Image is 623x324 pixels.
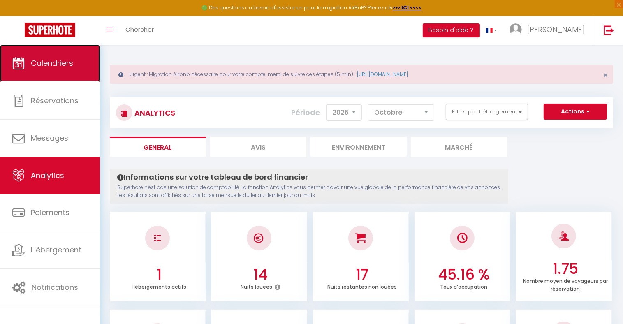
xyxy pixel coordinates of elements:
[510,23,522,36] img: ...
[521,260,610,278] h3: 1.75
[327,282,397,290] p: Nuits restantes non louées
[544,104,607,120] button: Actions
[291,104,320,122] label: Période
[216,266,305,283] h3: 14
[527,24,585,35] span: [PERSON_NAME]
[503,16,595,45] a: ... [PERSON_NAME]
[604,25,614,35] img: logout
[210,137,306,157] li: Avis
[110,137,206,157] li: General
[423,23,480,37] button: Besoin d'aide ?
[31,58,73,68] span: Calendriers
[117,184,501,199] p: Superhote n'est pas une solution de comptabilité. La fonction Analytics vous permet d'avoir une v...
[32,282,78,292] span: Notifications
[393,4,422,11] a: >>> ICI <<<<
[310,137,407,157] li: Environnement
[154,235,161,241] img: NO IMAGE
[117,173,501,182] h4: Informations sur votre tableau de bord financier
[110,65,613,84] div: Urgent : Migration Airbnb nécessaire pour votre compte, merci de suivre ces étapes (5 min) -
[603,70,608,80] span: ×
[446,104,528,120] button: Filtrer par hébergement
[115,266,204,283] h3: 1
[31,133,68,143] span: Messages
[31,207,69,218] span: Paiements
[125,25,154,34] span: Chercher
[241,282,272,290] p: Nuits louées
[440,282,487,290] p: Taux d'occupation
[31,245,81,255] span: Hébergement
[132,282,186,290] p: Hébergements actifs
[357,71,408,78] a: [URL][DOMAIN_NAME]
[419,266,508,283] h3: 45.16 %
[119,16,160,45] a: Chercher
[25,23,75,37] img: Super Booking
[132,104,175,122] h3: Analytics
[318,266,407,283] h3: 17
[523,276,608,292] p: Nombre moyen de voyageurs par réservation
[31,95,79,106] span: Réservations
[31,170,64,181] span: Analytics
[603,72,608,79] button: Close
[411,137,507,157] li: Marché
